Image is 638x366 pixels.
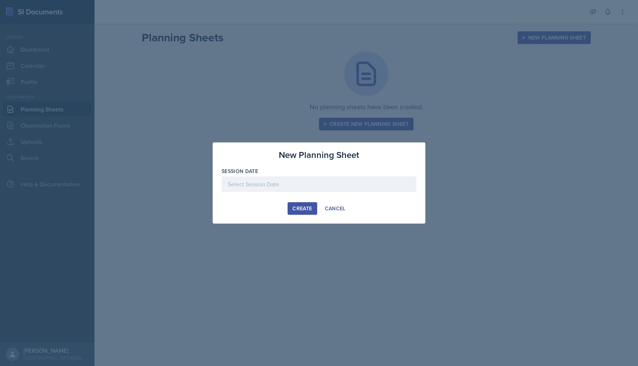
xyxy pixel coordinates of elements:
[288,202,317,215] button: Create
[222,168,258,175] label: Session Date
[279,148,359,162] h3: New Planning Sheet
[325,206,346,211] div: Cancel
[292,206,312,211] div: Create
[320,202,350,215] button: Cancel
